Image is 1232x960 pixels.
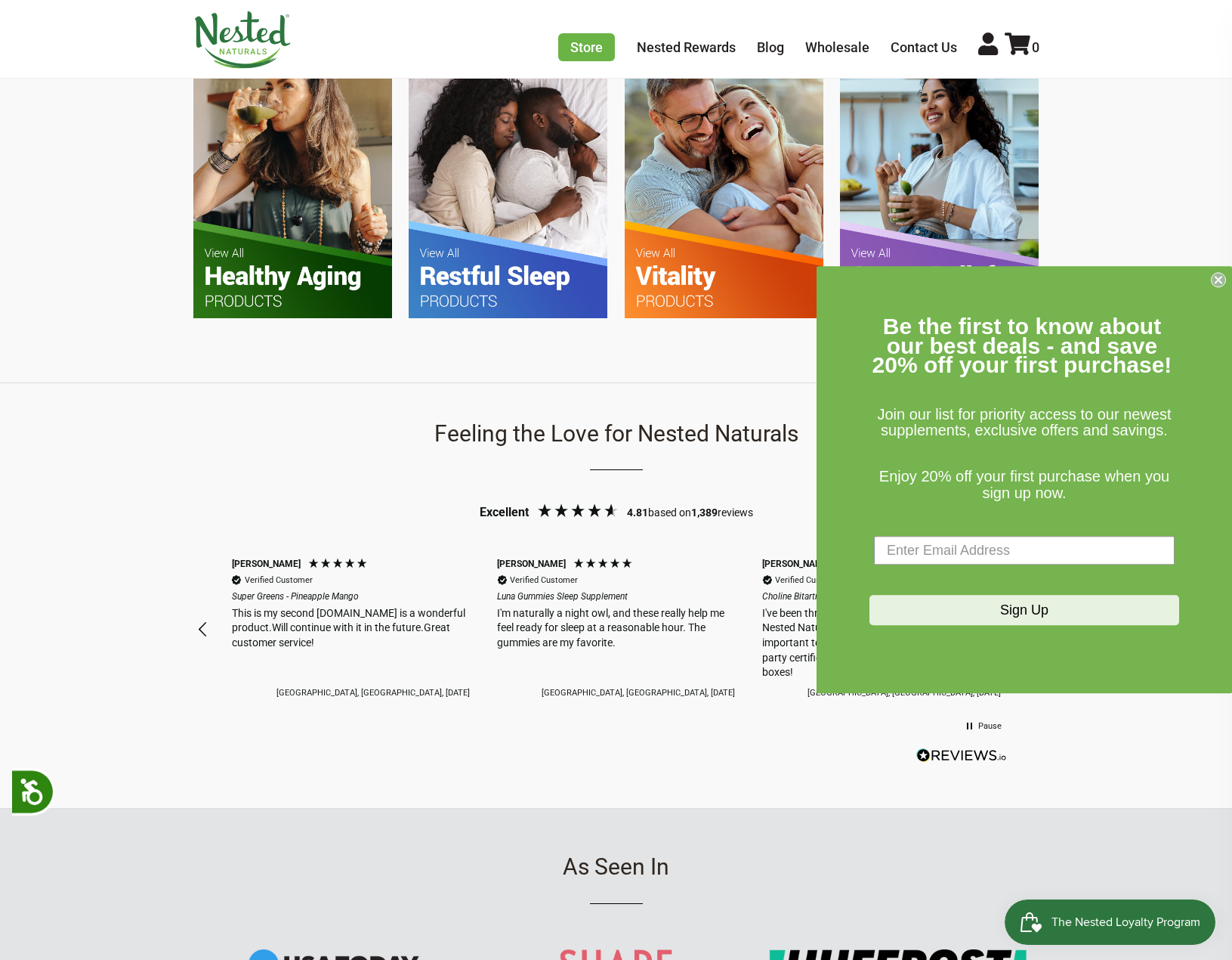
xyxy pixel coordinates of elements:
div: [PERSON_NAME] [232,558,301,571]
span: Enjoy 20% off your first purchase when you sign up now. [879,468,1169,501]
input: Enter Email Address [874,537,1175,565]
span: 0 [1032,39,1039,55]
a: 0 [1005,39,1039,55]
img: FYS-Healthy-Aging.jpg [193,54,392,318]
span: 4.81 [627,506,648,519]
a: Store [558,33,615,61]
img: FYS-Restful-Sleep.jpg [409,54,607,318]
em: Luna Gummies Sleep Supplement [497,590,735,603]
img: FYS-Stess-Relief.jpg [840,54,1039,318]
button: Sign Up [869,596,1179,626]
span: Be the first to know about our best deals - and save 20% off your first purchase! [872,314,1172,377]
div: [GEOGRAPHIC_DATA], [GEOGRAPHIC_DATA], [DATE] [276,687,470,698]
img: Nested Naturals [193,11,292,69]
a: Nested Rewards [637,39,736,55]
img: FYS-Vitality.jpg [625,54,823,318]
div: Customer reviews [218,536,1014,723]
div: FLYOUT Form [817,266,1232,693]
em: Choline Bitartrate [762,590,1000,603]
div: [GEOGRAPHIC_DATA], [GEOGRAPHIC_DATA], [DATE] [807,687,1001,698]
div: Review by Sarah, 5 out of 5 stars [483,551,749,708]
div: reviews [691,506,753,521]
div: Verified Customer [510,574,578,586]
div: [PERSON_NAME] [762,558,831,571]
div: Excellent [480,504,529,521]
div: This is my second [DOMAIN_NAME] is a wonderful product.Will continue with it in the future.Great ... [232,606,470,651]
div: 5 Stars [573,557,637,573]
a: Blog [757,39,784,55]
a: Read more reviews on REVIEWS.io [916,748,1007,763]
div: 4.81 Stars [533,502,623,522]
em: Super Greens - Pineapple Mango [232,590,470,603]
div: I'm naturally a night owl, and these really help me feel ready for sleep at a reasonable hour. Th... [497,606,735,651]
div: [PERSON_NAME] [497,558,566,571]
a: Contact Us [891,39,957,55]
span: Join our list for priority access to our newest supplements, exclusive offers and savings. [877,406,1171,439]
div: Pause carousel [965,720,1002,733]
iframe: Button to open loyalty program pop-up [1005,900,1217,945]
div: Verified Customer [245,574,313,586]
span: 1,389 [691,506,718,519]
button: Close dialog [1211,272,1226,287]
div: 5 Stars [307,557,372,573]
div: Verified Customer [775,574,843,586]
div: Review by Brooke, 5 out of 5 stars [218,551,483,708]
div: based on [627,506,691,521]
div: Review by Olivia, 5 out of 5 stars [749,551,1014,708]
div: REVIEWS.io Carousel Scroll Left [186,612,222,648]
div: I've been thrilled with both the quality and price of Nested Naturals Choline product. It was rea... [762,606,1000,680]
h4: As Seen In [193,854,1039,904]
div: [GEOGRAPHIC_DATA], [GEOGRAPHIC_DATA], [DATE] [542,687,735,698]
div: Pause [978,720,1002,732]
a: Wholesale [805,39,869,55]
div: Customer reviews carousel with auto-scroll controls [186,536,1047,723]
